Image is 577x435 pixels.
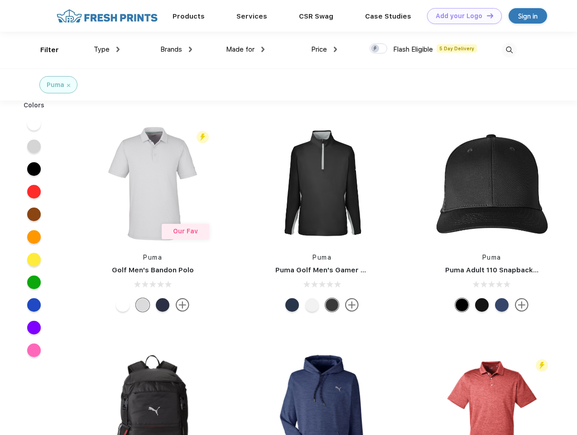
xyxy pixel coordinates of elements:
[226,45,255,53] span: Made for
[156,298,169,312] div: Navy Blazer
[173,227,198,235] span: Our Fav
[116,298,130,312] div: Bright White
[47,80,64,90] div: Puma
[518,11,538,21] div: Sign in
[94,45,110,53] span: Type
[509,8,547,24] a: Sign in
[285,298,299,312] div: Navy Blazer
[334,47,337,52] img: dropdown.png
[116,47,120,52] img: dropdown.png
[325,298,339,312] div: Puma Black
[261,47,264,52] img: dropdown.png
[437,44,477,53] span: 5 Day Delivery
[455,298,469,312] div: Pma Blk Pma Blk
[173,12,205,20] a: Products
[345,298,359,312] img: more.svg
[305,298,319,312] div: Bright White
[236,12,267,20] a: Services
[515,298,529,312] img: more.svg
[67,84,70,87] img: filter_cancel.svg
[262,123,382,244] img: func=resize&h=266
[313,254,332,261] a: Puma
[189,47,192,52] img: dropdown.png
[136,298,149,312] div: High Rise
[432,123,552,244] img: func=resize&h=266
[436,12,482,20] div: Add your Logo
[143,254,162,261] a: Puma
[92,123,213,244] img: func=resize&h=266
[482,254,501,261] a: Puma
[311,45,327,53] span: Price
[176,298,189,312] img: more.svg
[299,12,333,20] a: CSR Swag
[112,266,194,274] a: Golf Men's Bandon Polo
[393,45,433,53] span: Flash Eligible
[40,45,59,55] div: Filter
[17,101,52,110] div: Colors
[536,359,548,372] img: flash_active_toggle.svg
[487,13,493,18] img: DT
[495,298,509,312] div: Peacoat with Qut Shd
[160,45,182,53] span: Brands
[275,266,418,274] a: Puma Golf Men's Gamer Golf Quarter-Zip
[54,8,160,24] img: fo%20logo%202.webp
[502,43,517,58] img: desktop_search.svg
[475,298,489,312] div: Pma Blk with Pma Blk
[197,131,209,143] img: flash_active_toggle.svg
